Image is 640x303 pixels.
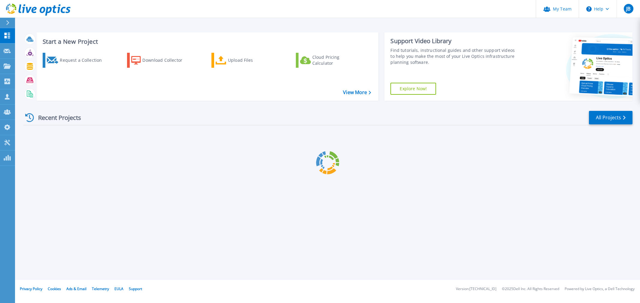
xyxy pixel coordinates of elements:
div: Upload Files [228,54,276,66]
a: Download Collector [127,53,194,68]
a: All Projects [589,111,632,124]
a: Privacy Policy [20,286,42,291]
a: Cloud Pricing Calculator [296,53,363,68]
div: Recent Projects [23,110,89,125]
a: EULA [114,286,123,291]
a: Explore Now! [390,83,436,95]
span: JB [626,6,630,11]
li: Powered by Live Optics, a Dell Technology [565,287,635,291]
li: © 2025 Dell Inc. All Rights Reserved [502,287,559,291]
div: Request a Collection [60,54,108,66]
a: Request a Collection [43,53,110,68]
div: Cloud Pricing Calculator [312,54,360,66]
a: Telemetry [92,286,109,291]
a: View More [343,90,371,95]
h3: Start a New Project [43,38,371,45]
div: Download Collector [142,54,190,66]
a: Ads & Email [66,286,86,291]
a: Support [129,286,142,291]
li: Version: [TECHNICAL_ID] [456,287,496,291]
div: Support Video Library [390,37,517,45]
a: Upload Files [211,53,278,68]
a: Cookies [48,286,61,291]
div: Find tutorials, instructional guides and other support videos to help you make the most of your L... [390,47,517,65]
